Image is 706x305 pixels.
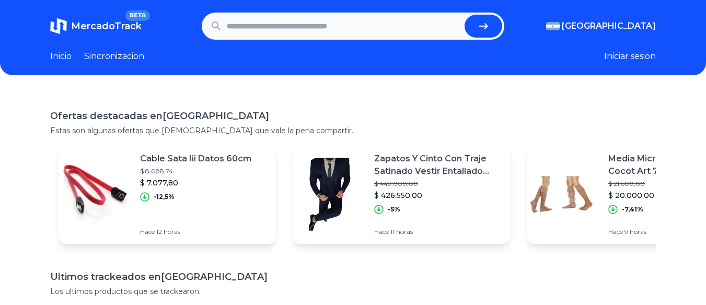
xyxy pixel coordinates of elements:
[71,20,142,32] span: MercadoTrack
[84,50,144,63] a: Sincronizacion
[140,228,251,236] p: Hace 12 horas
[154,193,175,201] p: -12,5%
[546,20,656,32] button: [GEOGRAPHIC_DATA]
[140,167,251,175] p: $ 8.088,74
[527,158,600,231] img: Featured image
[622,205,643,214] p: -7,41%
[374,190,502,201] p: $ 426.550,00
[293,144,510,244] a: Featured imageZapatos Y Cinto Con Traje Satinado Vestir Entallado Import$ 449.000,00$ 426.550,00-...
[50,50,72,63] a: Inicio
[50,286,656,297] p: Los ultimos productos que se trackearon.
[50,109,656,123] h1: Ofertas destacadas en [GEOGRAPHIC_DATA]
[50,125,656,136] p: Estas son algunas ofertas que [DEMOGRAPHIC_DATA] que vale la pena compartir.
[374,180,502,188] p: $ 449.000,00
[293,158,366,231] img: Featured image
[140,178,251,188] p: $ 7.077,80
[50,18,142,34] a: MercadoTrackBETA
[50,18,67,34] img: MercadoTrack
[604,50,656,63] button: Iniciar sesion
[59,158,132,231] img: Featured image
[388,205,400,214] p: -5%
[546,22,560,30] img: Argentina
[374,228,502,236] p: Hace 11 horas
[374,152,502,178] p: Zapatos Y Cinto Con Traje Satinado Vestir Entallado Import
[140,152,251,165] p: Cable Sata Iii Datos 60cm
[50,269,656,284] h1: Ultimos trackeados en [GEOGRAPHIC_DATA]
[59,144,276,244] a: Featured imageCable Sata Iii Datos 60cm$ 8.088,74$ 7.077,80-12,5%Hace 12 horas
[125,10,150,21] span: BETA
[562,20,656,32] span: [GEOGRAPHIC_DATA]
